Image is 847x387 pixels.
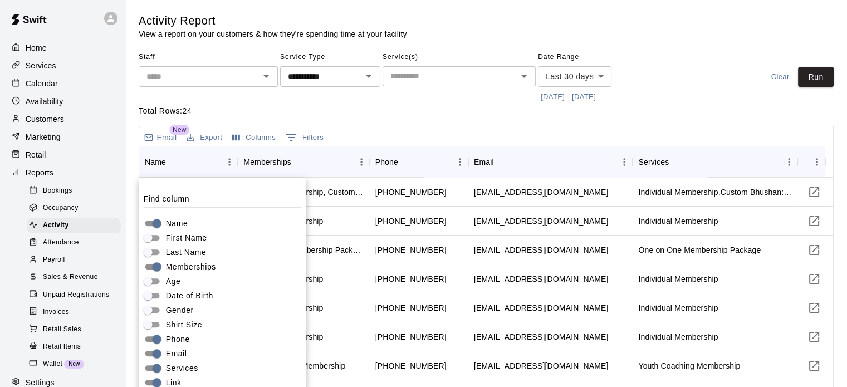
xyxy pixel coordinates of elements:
div: Retail Items [27,339,121,355]
button: Export [184,129,225,146]
button: Sort [166,154,182,170]
div: Individual Membership [638,273,718,285]
a: Activity [27,217,125,234]
a: Visit customer page [803,297,825,319]
button: Visit customer page [803,326,825,348]
p: Reports [26,167,53,178]
button: Menu [353,154,370,170]
span: Email [166,348,187,360]
div: One on One Membership Package [638,244,761,256]
span: Phone [166,334,190,345]
div: +17032037185 [375,273,447,285]
span: Age [166,276,181,287]
div: Email [474,146,494,178]
a: Visit customer page [803,268,825,290]
span: Activity [43,220,69,231]
div: viralvyas@gmail.com [474,360,608,371]
span: Wallet [43,359,62,370]
a: Retail [9,146,116,163]
div: +14129329950 [375,302,447,313]
p: Customers [26,114,64,125]
a: WalletNew [27,355,125,373]
svg: Visit customer page [807,243,821,257]
div: Youth Coaching Membership [638,360,740,371]
div: Bookings [27,183,121,199]
a: Attendance [27,234,125,252]
div: Last 30 days [538,66,611,87]
span: Sales & Revenue [43,272,98,283]
span: Memberships [166,261,216,273]
svg: Visit customer page [807,359,821,373]
div: Calendar [9,75,116,92]
a: Marketing [9,129,116,145]
a: Sales & Revenue [27,269,125,286]
div: Occupancy [27,200,121,216]
button: Visit customer page [803,355,825,377]
div: sabtina23@gmail.com [474,273,608,285]
div: +17275765780 [375,187,447,198]
button: Open [361,68,376,84]
button: [DATE] - [DATE] [538,89,599,106]
div: shivanawasthi@gmail.com [474,302,608,313]
span: Date of Birth [166,290,213,302]
span: Service(s) [383,48,536,66]
button: Open [258,68,274,84]
div: Invoices [27,305,121,320]
button: Sort [494,154,510,170]
div: +18137664692 [375,215,447,227]
button: Show filters [283,129,326,146]
button: Visit customer page [803,181,825,203]
a: Retail Items [27,338,125,355]
div: Sales & Revenue [27,270,121,285]
svg: Visit customer page [807,214,821,228]
button: Select columns [229,129,278,146]
span: Bookings [43,185,72,197]
button: Visit customer page [803,210,825,232]
button: Email [141,130,179,145]
p: Home [26,42,47,53]
button: Menu [616,154,633,170]
button: Clear [762,67,798,87]
button: Menu [781,154,797,170]
button: Menu [452,154,468,170]
p: Total Rows: 24 [139,105,834,117]
a: Availability [9,93,116,110]
p: Email [157,132,177,143]
div: Activity [27,218,121,233]
a: Unpaid Registrations [27,286,125,303]
div: Attendance [27,235,121,251]
div: mkreddy52@gmail.com [474,244,608,256]
button: Open [516,68,532,84]
button: Run [798,67,834,87]
a: Services [9,57,116,74]
svg: Visit customer page [807,272,821,286]
div: Email [468,146,633,178]
div: Individual Membership,Custom Bhushan: DO NOT ASSIGN [638,187,791,198]
button: Visit customer page [803,239,825,261]
div: Services [633,146,797,178]
div: Unpaid Registrations [27,287,121,303]
p: View a report on your customers & how they're spending time at your facility [139,28,407,40]
a: Reports [9,164,116,181]
div: +13477257851 [375,331,447,342]
p: Calendar [26,78,58,89]
a: Payroll [27,252,125,269]
div: Individual Membership [638,215,718,227]
span: Invoices [43,307,69,318]
div: anand.signups@gmail.com [474,187,608,198]
div: +18135459579 [375,360,447,371]
svg: Visit customer page [807,185,821,199]
span: Attendance [43,237,79,248]
div: spersaud0514@gmail.com [474,331,608,342]
a: Customers [9,111,116,128]
button: Menu [809,154,825,170]
div: Name [145,146,166,178]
